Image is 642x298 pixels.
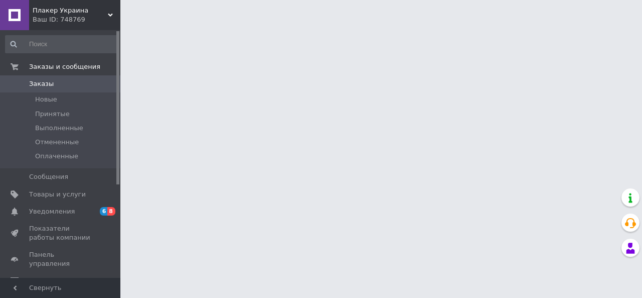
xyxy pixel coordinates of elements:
[35,138,79,147] span: Отмененные
[29,207,75,216] span: Уведомления
[29,62,100,71] span: Заказы и сообщения
[35,110,70,119] span: Принятые
[35,124,83,133] span: Выполненные
[5,35,118,53] input: Поиск
[29,250,93,268] span: Панель управления
[107,207,115,216] span: 8
[29,277,56,286] span: Отзывы
[35,152,78,161] span: Оплаченные
[35,95,57,104] span: Новые
[29,79,54,88] span: Заказы
[100,207,108,216] span: 6
[29,224,93,242] span: Показатели работы компании
[29,190,86,199] span: Товары и услуги
[33,6,108,15] span: Плакер Украина
[29,172,68,181] span: Сообщения
[33,15,120,24] div: Ваш ID: 748769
